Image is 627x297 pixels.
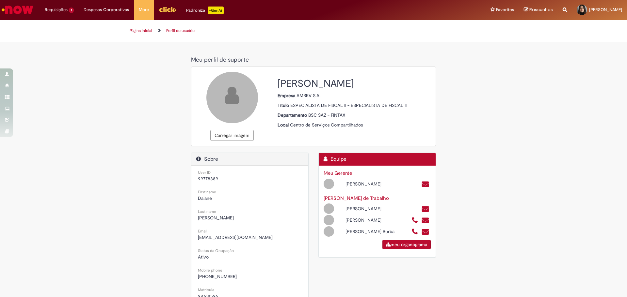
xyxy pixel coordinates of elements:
span: Despesas Corporativas [84,7,129,13]
a: Enviar um e-mail para 99785794@ambev.com.br [421,217,429,224]
span: Requisições [45,7,68,13]
strong: Departamento [278,112,308,118]
strong: Título [278,102,290,108]
span: [EMAIL_ADDRESS][DOMAIN_NAME] [198,234,273,240]
a: Enviar um e-mail para cesar.junior@ambev.com.br [421,181,429,188]
small: Mobile phone [198,268,222,273]
div: Padroniza [186,7,224,14]
span: Favoritos [496,7,514,13]
span: Meu perfil de suporte [191,56,249,64]
a: Ligar para +55 (19) 33135685 [411,217,418,224]
strong: Empresa [278,93,297,98]
span: BSC SAZ - FINTAX [308,112,346,118]
div: Open Profile: Joao Jose Carvalho Oliveira [319,202,407,214]
img: click_logo_yellow_360x200.png [159,5,176,14]
small: Last name [198,209,216,214]
div: [PERSON_NAME] [341,205,406,212]
small: User ID [198,170,211,175]
h3: Meu Gerente [324,171,431,176]
span: 99778389 [198,176,218,182]
img: ServiceNow [1,3,34,16]
span: Centro de Serviços Compartilhados [290,122,363,128]
a: Página inicial [130,28,152,33]
span: Rascunhos [529,7,553,13]
a: meu organograma [382,240,431,249]
button: Carregar imagem [210,130,254,141]
div: Open Profile: Karin Rezende Burba [319,225,407,237]
p: +GenAi [208,7,224,14]
h2: Equipe [324,156,431,162]
h3: [PERSON_NAME] de Trabalho [324,196,431,201]
div: [PERSON_NAME] [341,181,406,187]
a: Enviar um e-mail para karin.rezende@ambev.com.br [421,228,429,236]
strong: Local [278,122,290,128]
div: Open Profile: Cesar Augusto Da Silva Junior [319,178,407,189]
small: Matricula [198,287,214,292]
div: [PERSON_NAME] [341,217,406,223]
span: [PERSON_NAME] [198,215,234,221]
span: ESPECIALISTA DE FISCAL II - ESPECIALISTA DE FISCAL II [290,102,407,108]
span: 1 [69,7,74,13]
span: Ativo [198,254,209,260]
small: First name [198,189,216,195]
h2: [PERSON_NAME] [278,78,431,89]
a: Rascunhos [524,7,553,13]
a: Perfil do usuário [166,28,195,33]
a: Enviar um e-mail para 99847245@ambev.com.br [421,205,429,213]
h2: Sobre [196,156,303,162]
span: Daiane [198,195,212,201]
a: Ligar para +55 193313497 [411,228,418,236]
small: Email [198,229,207,234]
span: [PERSON_NAME] [589,7,622,12]
small: Status da Ocupação [198,248,234,253]
span: [PHONE_NUMBER] [198,274,237,279]
div: Open Profile: Joao Luiz Quijada Junior [319,214,407,225]
span: AMBEV S.A. [297,93,320,98]
div: [PERSON_NAME] Burba [341,228,406,235]
ul: Trilhas de página [127,25,372,37]
span: More [139,7,149,13]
